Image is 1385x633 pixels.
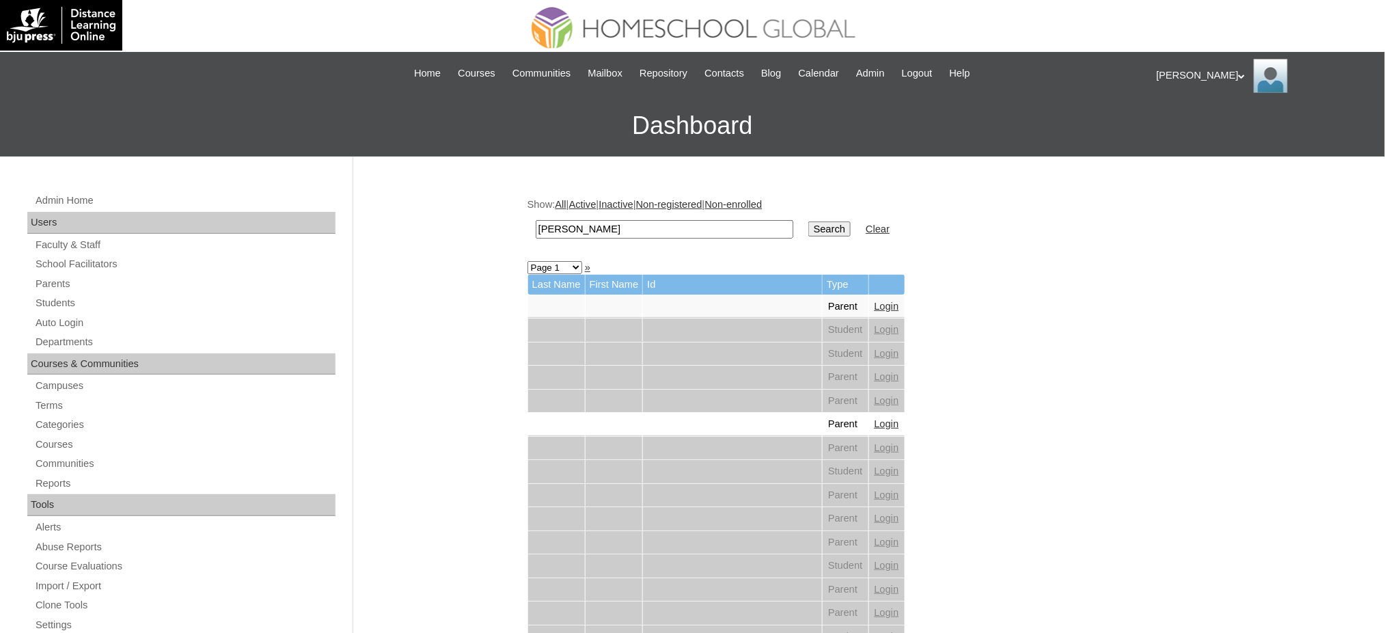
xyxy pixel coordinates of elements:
td: Parent [823,602,868,625]
div: [PERSON_NAME] [1157,59,1372,93]
a: Clear [866,224,890,234]
a: Home [407,66,448,81]
td: Parent [823,437,868,460]
td: Parent [823,413,868,436]
a: Login [875,395,899,406]
td: Parent [823,578,868,602]
a: Login [875,537,899,548]
a: Mailbox [581,66,630,81]
div: Users [27,212,335,234]
a: Login [875,371,899,382]
a: Login [875,301,899,312]
a: School Facilitators [34,256,335,273]
span: Help [950,66,970,81]
span: Repository [640,66,687,81]
td: Student [823,342,868,366]
a: Active [569,199,596,210]
span: Mailbox [588,66,623,81]
td: Student [823,554,868,578]
a: Login [875,348,899,359]
a: Departments [34,334,335,351]
td: Parent [823,390,868,413]
a: Admin Home [34,192,335,209]
a: Inactive [599,199,633,210]
a: Calendar [792,66,846,81]
td: Student [823,460,868,483]
td: Id [643,275,822,295]
div: Tools [27,494,335,516]
a: Login [875,418,899,429]
a: Faculty & Staff [34,237,335,254]
td: Parent [823,484,868,507]
a: Help [943,66,977,81]
td: Student [823,319,868,342]
a: Courses [451,66,502,81]
td: Parent [823,507,868,530]
td: Last Name [528,275,585,295]
span: Blog [761,66,781,81]
a: Clone Tools [34,597,335,614]
a: Students [34,295,335,312]
a: Terms [34,397,335,414]
a: Categories [34,416,335,433]
span: Admin [856,66,885,81]
a: All [556,199,566,210]
a: Communities [506,66,578,81]
img: Ariane Ebuen [1254,59,1288,93]
a: Login [875,607,899,618]
img: logo-white.png [7,7,115,44]
a: Logout [895,66,940,81]
a: Import / Export [34,578,335,595]
a: Auto Login [34,314,335,332]
input: Search [808,221,851,237]
a: Reports [34,475,335,492]
h3: Dashboard [7,95,1378,157]
a: Login [875,560,899,571]
td: Parent [823,295,868,319]
a: Parents [34,275,335,293]
a: Login [875,489,899,500]
a: Alerts [34,519,335,536]
span: Courses [458,66,495,81]
a: Contacts [698,66,751,81]
a: Admin [849,66,892,81]
a: Login [875,466,899,476]
span: Communities [512,66,571,81]
a: Course Evaluations [34,558,335,575]
a: Communities [34,455,335,472]
div: Courses & Communities [27,353,335,375]
a: Non-enrolled [705,199,763,210]
span: Calendar [799,66,839,81]
td: Type [823,275,868,295]
td: First Name [586,275,643,295]
td: Parent [823,366,868,389]
div: Show: | | | | [527,198,1204,246]
a: Repository [633,66,694,81]
a: Campuses [34,377,335,394]
span: Home [414,66,441,81]
a: Login [875,584,899,595]
a: Blog [754,66,788,81]
a: » [585,262,590,273]
a: Login [875,324,899,335]
span: Logout [902,66,933,81]
td: Parent [823,531,868,554]
input: Search [536,220,793,239]
a: Login [875,513,899,524]
span: Contacts [704,66,744,81]
a: Courses [34,436,335,453]
a: Abuse Reports [34,539,335,556]
a: Non-registered [636,199,702,210]
a: Login [875,442,899,453]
